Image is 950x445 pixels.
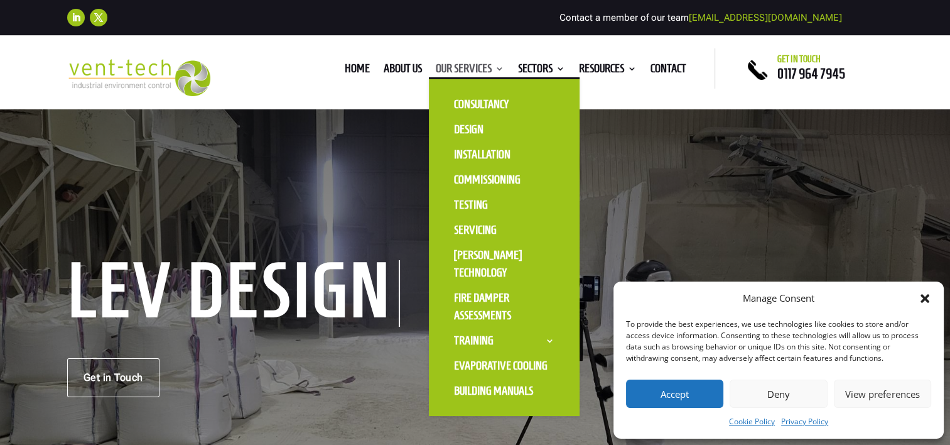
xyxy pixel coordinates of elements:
[777,54,821,64] span: Get in touch
[441,378,567,404] a: Building Manuals
[441,192,567,217] a: Testing
[730,380,827,408] button: Deny
[689,12,842,23] a: [EMAIL_ADDRESS][DOMAIN_NAME]
[441,285,567,328] a: Fire Damper Assessments
[441,353,567,378] a: Evaporative Cooling
[626,319,930,364] div: To provide the best experiences, we use technologies like cookies to store and/or access device i...
[90,9,107,26] a: Follow on X
[559,12,842,23] span: Contact a member of our team
[67,9,85,26] a: Follow on LinkedIn
[518,64,565,78] a: Sectors
[919,292,931,305] div: Close dialog
[441,167,567,192] a: Commissioning
[384,64,422,78] a: About us
[441,328,567,353] a: Training
[67,260,400,327] h1: LEV Design
[781,414,828,429] a: Privacy Policy
[441,243,567,285] a: [PERSON_NAME] Technology
[777,66,845,81] a: 0117 964 7945
[67,358,159,397] a: Get in Touch
[441,142,567,167] a: Installation
[579,64,637,78] a: Resources
[834,380,931,408] button: View preferences
[650,64,686,78] a: Contact
[626,380,723,408] button: Accept
[436,64,504,78] a: Our Services
[729,414,775,429] a: Cookie Policy
[67,59,211,96] img: 2023-09-27T08_35_16.549ZVENT-TECH---Clear-background
[441,117,567,142] a: Design
[441,92,567,117] a: Consultancy
[441,217,567,243] a: Servicing
[345,64,370,78] a: Home
[743,291,814,306] div: Manage Consent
